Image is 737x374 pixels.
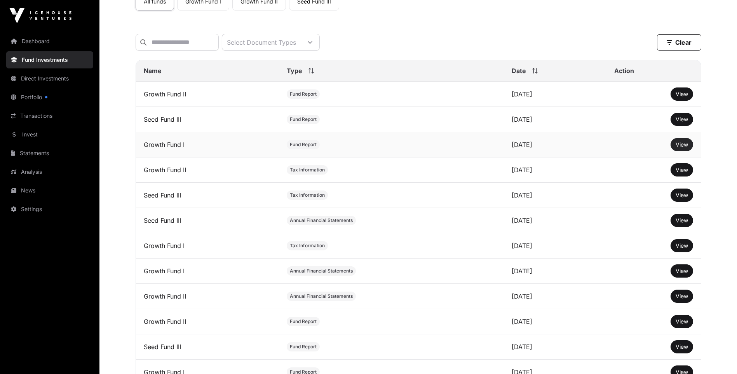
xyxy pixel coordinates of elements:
[290,217,353,224] span: Annual Financial Statements
[136,334,279,360] td: Seed Fund III
[676,192,688,198] span: View
[504,284,607,309] td: [DATE]
[136,284,279,309] td: Growth Fund II
[290,293,353,299] span: Annual Financial Statements
[698,337,737,374] iframe: Chat Widget
[136,157,279,183] td: Growth Fund II
[671,340,693,353] button: View
[136,107,279,132] td: Seed Fund III
[290,192,325,198] span: Tax Information
[290,142,317,148] span: Fund Report
[6,201,93,218] a: Settings
[676,90,688,98] a: View
[136,183,279,208] td: Seed Fund III
[504,183,607,208] td: [DATE]
[671,138,693,151] button: View
[676,141,688,149] a: View
[671,264,693,278] button: View
[676,242,688,250] a: View
[290,318,317,325] span: Fund Report
[504,208,607,233] td: [DATE]
[6,51,93,68] a: Fund Investments
[504,157,607,183] td: [DATE]
[504,82,607,107] td: [DATE]
[676,91,688,97] span: View
[671,214,693,227] button: View
[676,217,688,224] span: View
[136,233,279,259] td: Growth Fund I
[287,66,302,75] span: Type
[671,315,693,328] button: View
[676,318,688,325] a: View
[676,292,688,300] a: View
[144,66,162,75] span: Name
[504,132,607,157] td: [DATE]
[6,33,93,50] a: Dashboard
[676,115,688,123] a: View
[512,66,526,75] span: Date
[290,116,317,122] span: Fund Report
[6,163,93,180] a: Analysis
[676,217,688,224] a: View
[6,145,93,162] a: Statements
[671,163,693,177] button: View
[6,89,93,106] a: Portfolio
[676,293,688,299] span: View
[676,116,688,122] span: View
[6,182,93,199] a: News
[136,82,279,107] td: Growth Fund II
[504,334,607,360] td: [DATE]
[657,34,701,51] button: Clear
[676,191,688,199] a: View
[6,126,93,143] a: Invest
[504,233,607,259] td: [DATE]
[136,132,279,157] td: Growth Fund I
[504,107,607,132] td: [DATE]
[290,268,353,274] span: Annual Financial Statements
[504,309,607,334] td: [DATE]
[136,208,279,233] td: Seed Fund III
[614,66,634,75] span: Action
[136,309,279,334] td: Growth Fund II
[671,87,693,101] button: View
[676,166,688,173] span: View
[6,70,93,87] a: Direct Investments
[6,107,93,124] a: Transactions
[671,189,693,202] button: View
[9,8,71,23] img: Icehouse Ventures Logo
[290,91,317,97] span: Fund Report
[676,267,688,275] a: View
[504,259,607,284] td: [DATE]
[136,259,279,284] td: Growth Fund I
[676,267,688,274] span: View
[676,318,688,325] span: View
[671,290,693,303] button: View
[290,344,317,350] span: Fund Report
[676,166,688,174] a: View
[671,239,693,252] button: View
[290,167,325,173] span: Tax Information
[290,243,325,249] span: Tax Information
[222,34,301,50] div: Select Document Types
[671,113,693,126] button: View
[676,343,688,351] a: View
